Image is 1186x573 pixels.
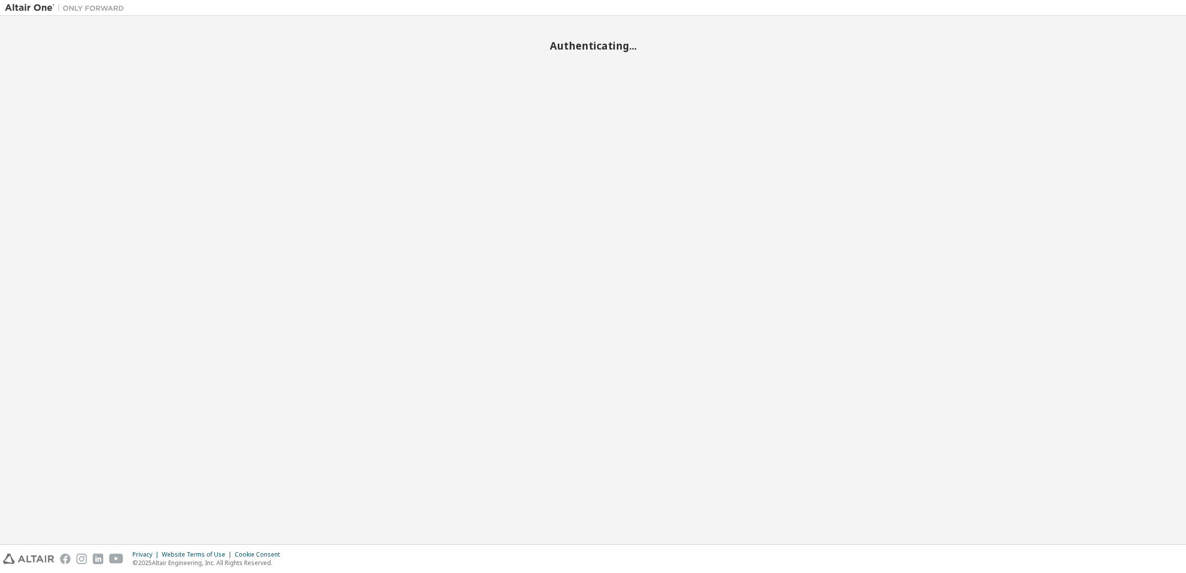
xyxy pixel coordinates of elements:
img: linkedin.svg [93,554,103,564]
img: facebook.svg [60,554,70,564]
img: instagram.svg [76,554,87,564]
img: youtube.svg [109,554,124,564]
div: Privacy [132,551,162,559]
img: altair_logo.svg [3,554,54,564]
div: Cookie Consent [235,551,286,559]
img: Altair One [5,3,129,13]
p: © 2025 Altair Engineering, Inc. All Rights Reserved. [132,559,286,567]
h2: Authenticating... [5,39,1181,52]
div: Website Terms of Use [162,551,235,559]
